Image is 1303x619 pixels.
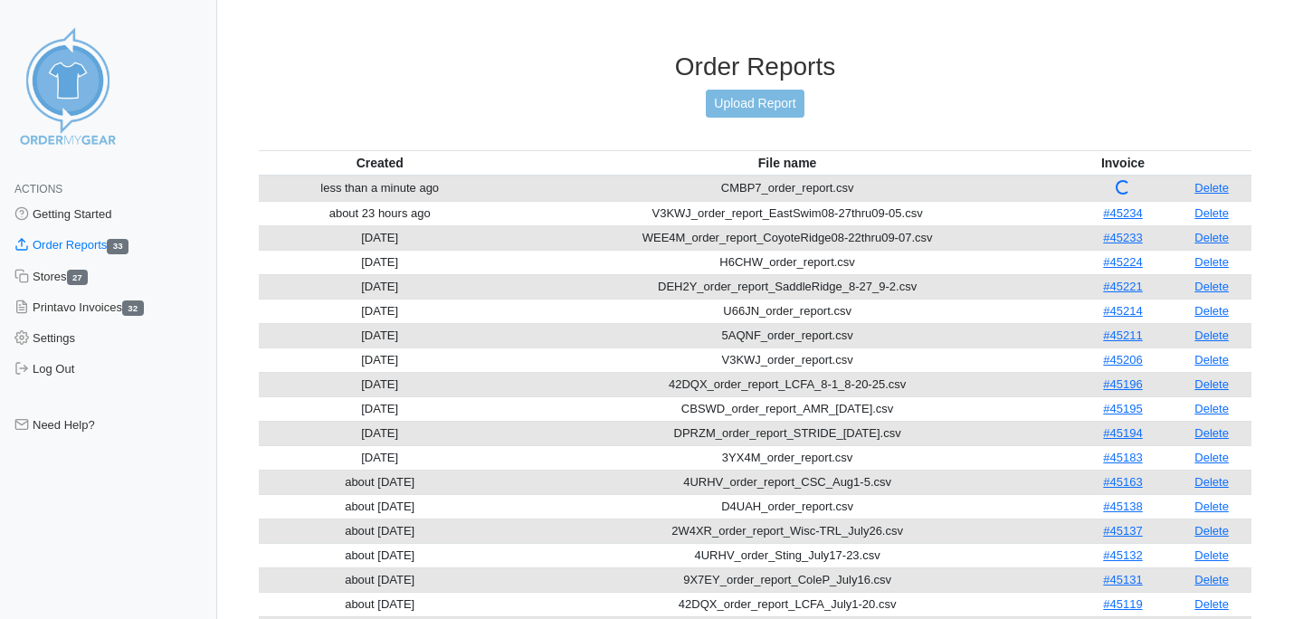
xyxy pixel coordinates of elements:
[500,396,1073,421] td: CBSWD_order_report_AMR_[DATE].csv
[1103,206,1142,220] a: #45234
[1103,377,1142,391] a: #45196
[259,176,500,202] td: less than a minute ago
[1103,304,1142,318] a: #45214
[1194,304,1229,318] a: Delete
[500,201,1073,225] td: V3KWJ_order_report_EastSwim08-27thru09-05.csv
[259,494,500,519] td: about [DATE]
[1194,548,1229,562] a: Delete
[1103,451,1142,464] a: #45183
[1194,377,1229,391] a: Delete
[500,299,1073,323] td: U66JN_order_report.csv
[500,372,1073,396] td: 42DQX_order_report_LCFA_8-1_8-20-25.csv
[500,274,1073,299] td: DEH2Y_order_report_SaddleRidge_8-27_9-2.csv
[1194,329,1229,342] a: Delete
[1194,206,1229,220] a: Delete
[259,52,1251,82] h3: Order Reports
[259,543,500,567] td: about [DATE]
[1103,426,1142,440] a: #45194
[1103,524,1142,538] a: #45137
[1194,451,1229,464] a: Delete
[14,183,62,195] span: Actions
[122,300,144,316] span: 32
[500,323,1073,348] td: 5AQNF_order_report.csv
[500,421,1073,445] td: DPRZM_order_report_STRIDE_[DATE].csv
[259,421,500,445] td: [DATE]
[259,396,500,421] td: [DATE]
[500,250,1073,274] td: H6CHW_order_report.csv
[259,445,500,470] td: [DATE]
[259,299,500,323] td: [DATE]
[500,592,1073,616] td: 42DQX_order_report_LCFA_July1-20.csv
[1194,353,1229,367] a: Delete
[1103,402,1142,415] a: #45195
[1194,426,1229,440] a: Delete
[259,250,500,274] td: [DATE]
[1103,573,1142,586] a: #45131
[1194,231,1229,244] a: Delete
[1103,255,1142,269] a: #45224
[259,225,500,250] td: [DATE]
[259,201,500,225] td: about 23 hours ago
[1194,255,1229,269] a: Delete
[500,150,1073,176] th: File name
[259,519,500,543] td: about [DATE]
[107,239,128,254] span: 33
[1103,231,1142,244] a: #45233
[1194,597,1229,611] a: Delete
[1194,402,1229,415] a: Delete
[1194,500,1229,513] a: Delete
[1103,548,1142,562] a: #45132
[259,567,500,592] td: about [DATE]
[1194,475,1229,489] a: Delete
[259,323,500,348] td: [DATE]
[1194,524,1229,538] a: Delete
[1103,500,1142,513] a: #45138
[259,470,500,494] td: about [DATE]
[1103,597,1142,611] a: #45119
[1194,280,1229,293] a: Delete
[500,470,1073,494] td: 4URHV_order_report_CSC_Aug1-5.csv
[259,274,500,299] td: [DATE]
[259,592,500,616] td: about [DATE]
[500,225,1073,250] td: WEE4M_order_report_CoyoteRidge08-22thru09-07.csv
[500,543,1073,567] td: 4URHV_order_Sting_July17-23.csv
[500,494,1073,519] td: D4UAH_order_report.csv
[706,90,804,118] a: Upload Report
[259,372,500,396] td: [DATE]
[1103,329,1142,342] a: #45211
[1194,181,1229,195] a: Delete
[1074,150,1172,176] th: Invoice
[67,270,89,285] span: 27
[1103,353,1142,367] a: #45206
[1194,573,1229,586] a: Delete
[259,150,500,176] th: Created
[500,176,1073,202] td: CMBP7_order_report.csv
[500,445,1073,470] td: 3YX4M_order_report.csv
[500,519,1073,543] td: 2W4XR_order_report_Wisc-TRL_July26.csv
[500,567,1073,592] td: 9X7EY_order_report_ColeP_July16.csv
[500,348,1073,372] td: V3KWJ_order_report.csv
[1103,280,1142,293] a: #45221
[1103,475,1142,489] a: #45163
[259,348,500,372] td: [DATE]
